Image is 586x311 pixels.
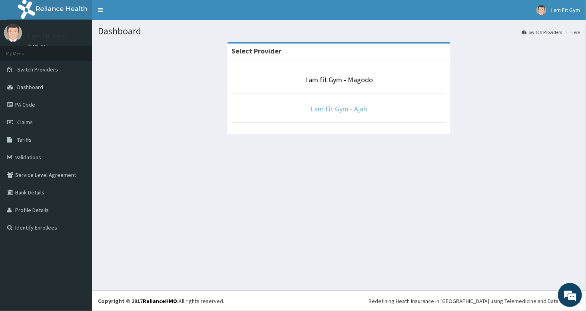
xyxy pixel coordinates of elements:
div: Redefining Heath Insurance in [GEOGRAPHIC_DATA] using Telemedicine and Data Science! [369,297,580,305]
p: I am Fit Gym [28,32,66,40]
span: Tariffs [17,136,32,143]
a: I am Fit Gym - Ajah [311,104,367,113]
textarea: Type your message and hit 'Enter' [4,218,152,246]
img: User Image [536,5,546,15]
footer: All rights reserved. [92,291,586,311]
a: RelianceHMO [143,297,177,305]
span: Claims [17,119,33,126]
span: Dashboard [17,83,43,91]
span: Switch Providers [17,66,58,73]
a: I am fit Gym - Magodo [305,75,373,84]
a: Online [28,44,47,49]
span: I am Fit Gym [551,6,580,14]
img: User Image [4,24,22,42]
h1: Dashboard [98,26,580,36]
strong: Copyright © 2017 . [98,297,179,305]
strong: Select Provider [231,46,281,55]
li: Here [563,29,580,36]
a: Switch Providers [522,29,562,36]
img: d_794563401_company_1708531726252_794563401 [15,40,32,60]
span: We're online! [46,101,110,181]
div: Minimize live chat window [131,4,150,23]
div: Chat with us now [42,45,134,55]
